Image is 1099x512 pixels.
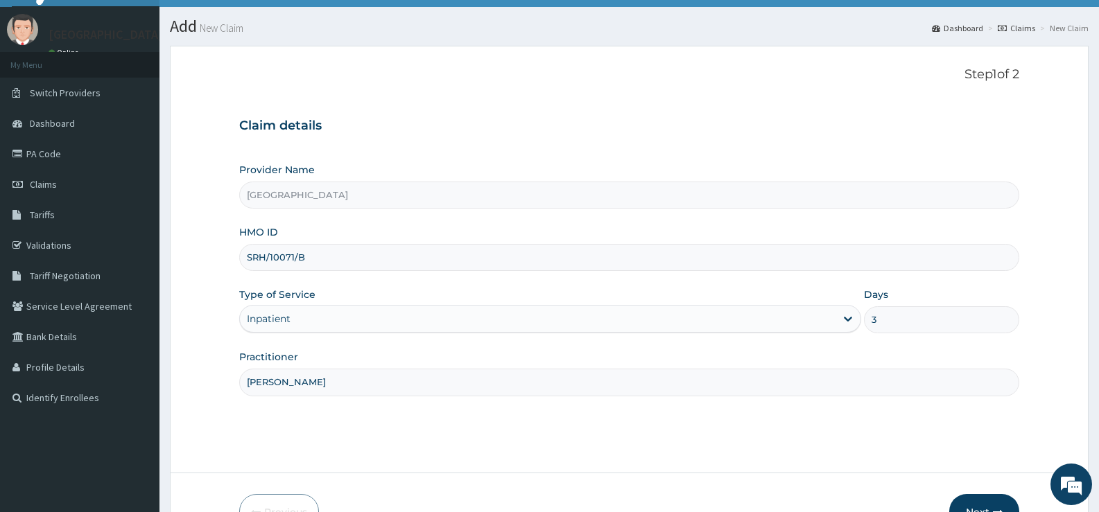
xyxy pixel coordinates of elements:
label: Days [864,288,888,301]
p: Step 1 of 2 [239,67,1019,82]
label: Type of Service [239,288,315,301]
img: d_794563401_company_1708531726252_794563401 [26,69,56,104]
li: New Claim [1037,22,1089,34]
span: Switch Providers [30,87,101,99]
a: Dashboard [932,22,983,34]
h3: Claim details [239,118,1019,134]
span: We're online! [80,162,191,302]
div: Chat with us now [72,78,233,96]
div: Minimize live chat window [227,7,261,40]
input: Enter Name [239,369,1019,396]
span: Dashboard [30,117,75,130]
img: User Image [7,14,38,45]
div: Inpatient [247,312,291,326]
a: Claims [998,22,1035,34]
label: HMO ID [239,225,278,239]
p: [GEOGRAPHIC_DATA] [49,28,163,41]
a: Online [49,48,82,58]
span: Claims [30,178,57,191]
span: Tariff Negotiation [30,270,101,282]
textarea: Type your message and hit 'Enter' [7,354,264,403]
input: Enter HMO ID [239,244,1019,271]
label: Practitioner [239,350,298,364]
h1: Add [170,17,1089,35]
span: Tariffs [30,209,55,221]
small: New Claim [197,23,243,33]
label: Provider Name [239,163,315,177]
